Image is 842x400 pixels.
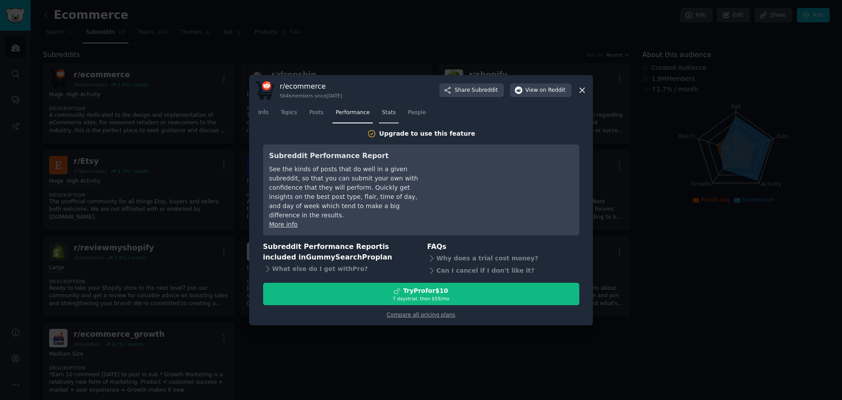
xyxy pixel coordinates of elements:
h3: FAQs [427,241,579,252]
a: More info [269,221,298,228]
span: People [408,109,426,117]
a: Performance [332,106,373,124]
div: Can I cancel if I don't like it? [427,264,579,277]
div: 7 days trial, then $ 59 /mo [264,295,579,302]
span: Share [455,86,498,94]
div: Upgrade to use this feature [379,129,475,138]
div: Try Pro for $10 [403,286,448,295]
button: Viewon Reddit [510,83,571,97]
div: Why does a trial cost money? [427,252,579,264]
a: Topics [278,106,300,124]
span: View [525,86,565,94]
span: Subreddit [472,86,498,94]
a: Compare all pricing plans [387,312,455,318]
div: What else do I get with Pro ? [263,263,415,275]
h3: Subreddit Performance Report [269,151,429,162]
a: People [405,106,429,124]
span: Topics [281,109,297,117]
img: ecommerce [255,81,274,100]
div: 564k members since [DATE] [280,93,342,99]
a: Info [255,106,271,124]
iframe: YouTube video player [442,151,573,216]
span: Posts [309,109,323,117]
a: Posts [306,106,326,124]
button: TryProfor$107 daystrial, then $59/mo [263,283,579,305]
span: on Reddit [540,86,565,94]
h3: Subreddit Performance Report is included in plan [263,241,415,263]
span: Stats [382,109,396,117]
h3: r/ ecommerce [280,82,342,91]
span: GummySearch Pro [306,253,375,261]
a: Stats [379,106,399,124]
button: ShareSubreddit [439,83,504,97]
span: Performance [335,109,370,117]
div: See the kinds of posts that do well in a given subreddit, so that you can submit your own with co... [269,165,429,220]
span: Info [258,109,268,117]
